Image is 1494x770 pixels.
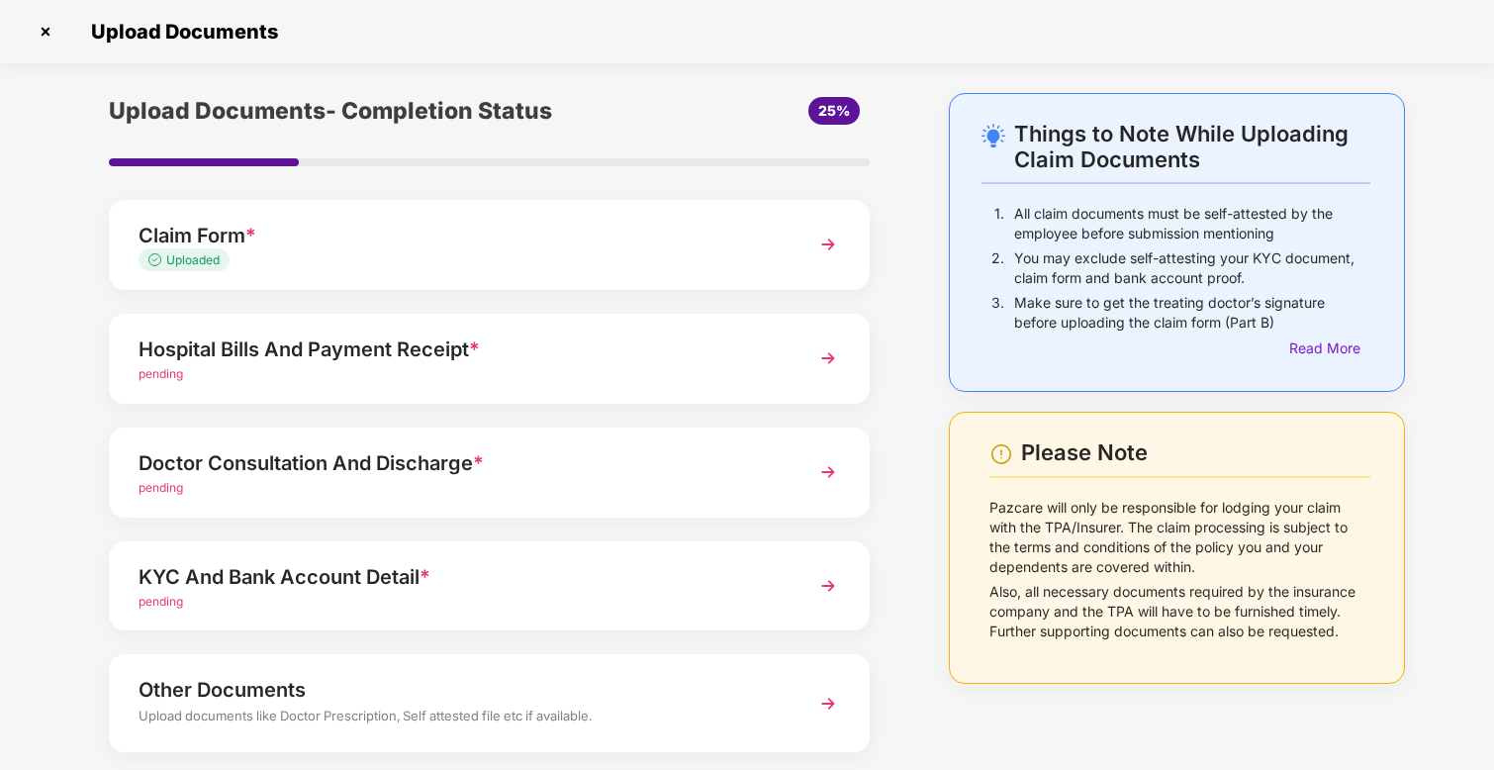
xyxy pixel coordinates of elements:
span: pending [139,594,183,609]
span: 25% [818,102,850,119]
img: svg+xml;base64,PHN2ZyBpZD0iQ3Jvc3MtMzJ4MzIiIHhtbG5zPSJodHRwOi8vd3d3LnczLm9yZy8yMDAwL3N2ZyIgd2lkdG... [30,16,61,48]
span: Uploaded [166,252,220,267]
div: Doctor Consultation And Discharge [139,447,782,479]
span: pending [139,366,183,381]
img: svg+xml;base64,PHN2ZyBpZD0iTmV4dCIgeG1sbnM9Imh0dHA6Ly93d3cudzMub3JnLzIwMDAvc3ZnIiB3aWR0aD0iMzYiIG... [810,686,846,722]
div: Other Documents [139,674,782,706]
div: Things to Note While Uploading Claim Documents [1014,121,1370,172]
img: svg+xml;base64,PHN2ZyB4bWxucz0iaHR0cDovL3d3dy53My5vcmcvMjAwMC9zdmciIHdpZHRoPSIyNC4wOTMiIGhlaWdodD... [981,124,1005,147]
p: 1. [994,204,1004,243]
div: Read More [1289,337,1370,359]
p: 2. [991,248,1004,288]
span: Upload Documents [71,20,288,44]
div: KYC And Bank Account Detail [139,561,782,593]
img: svg+xml;base64,PHN2ZyBpZD0iTmV4dCIgeG1sbnM9Imh0dHA6Ly93d3cudzMub3JnLzIwMDAvc3ZnIiB3aWR0aD0iMzYiIG... [810,454,846,490]
div: Claim Form [139,220,782,251]
p: All claim documents must be self-attested by the employee before submission mentioning [1014,204,1370,243]
img: svg+xml;base64,PHN2ZyBpZD0iTmV4dCIgeG1sbnM9Imh0dHA6Ly93d3cudzMub3JnLzIwMDAvc3ZnIiB3aWR0aD0iMzYiIG... [810,227,846,262]
div: Upload Documents- Completion Status [109,93,615,129]
p: 3. [991,293,1004,333]
p: Make sure to get the treating doctor’s signature before uploading the claim form (Part B) [1014,293,1370,333]
img: svg+xml;base64,PHN2ZyBpZD0iTmV4dCIgeG1sbnM9Imh0dHA6Ly93d3cudzMub3JnLzIwMDAvc3ZnIiB3aWR0aD0iMzYiIG... [810,568,846,604]
div: Upload documents like Doctor Prescription, Self attested file etc if available. [139,706,782,731]
div: Hospital Bills And Payment Receipt [139,334,782,365]
img: svg+xml;base64,PHN2ZyB4bWxucz0iaHR0cDovL3d3dy53My5vcmcvMjAwMC9zdmciIHdpZHRoPSIxMy4zMzMiIGhlaWdodD... [148,253,166,266]
span: pending [139,480,183,495]
img: svg+xml;base64,PHN2ZyBpZD0iV2FybmluZ18tXzI0eDI0IiBkYXRhLW5hbWU9Ildhcm5pbmcgLSAyNHgyNCIgeG1sbnM9Im... [989,442,1013,466]
div: Please Note [1021,439,1370,466]
p: You may exclude self-attesting your KYC document, claim form and bank account proof. [1014,248,1370,288]
p: Also, all necessary documents required by the insurance company and the TPA will have to be furni... [989,582,1370,641]
img: svg+xml;base64,PHN2ZyBpZD0iTmV4dCIgeG1sbnM9Imh0dHA6Ly93d3cudzMub3JnLzIwMDAvc3ZnIiB3aWR0aD0iMzYiIG... [810,340,846,376]
p: Pazcare will only be responsible for lodging your claim with the TPA/Insurer. The claim processin... [989,498,1370,577]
